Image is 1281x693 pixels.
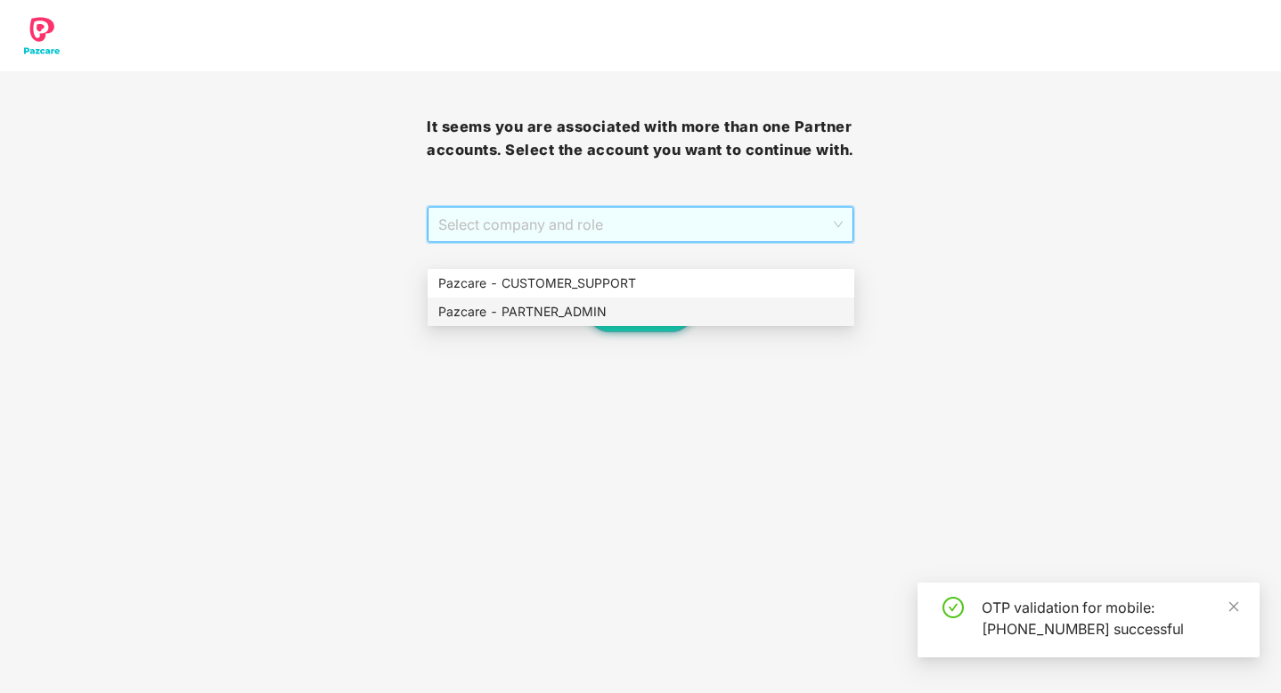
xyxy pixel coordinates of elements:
h3: It seems you are associated with more than one Partner accounts. Select the account you want to c... [427,116,853,161]
div: Pazcare - PARTNER_ADMIN [428,298,854,326]
span: Select company and role [438,208,842,241]
div: OTP validation for mobile: [PHONE_NUMBER] successful [982,597,1238,640]
div: Pazcare - PARTNER_ADMIN [438,302,844,322]
div: Pazcare - CUSTOMER_SUPPORT [438,273,844,293]
span: check-circle [942,597,964,618]
div: Pazcare - CUSTOMER_SUPPORT [428,269,854,298]
span: close [1228,600,1240,613]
